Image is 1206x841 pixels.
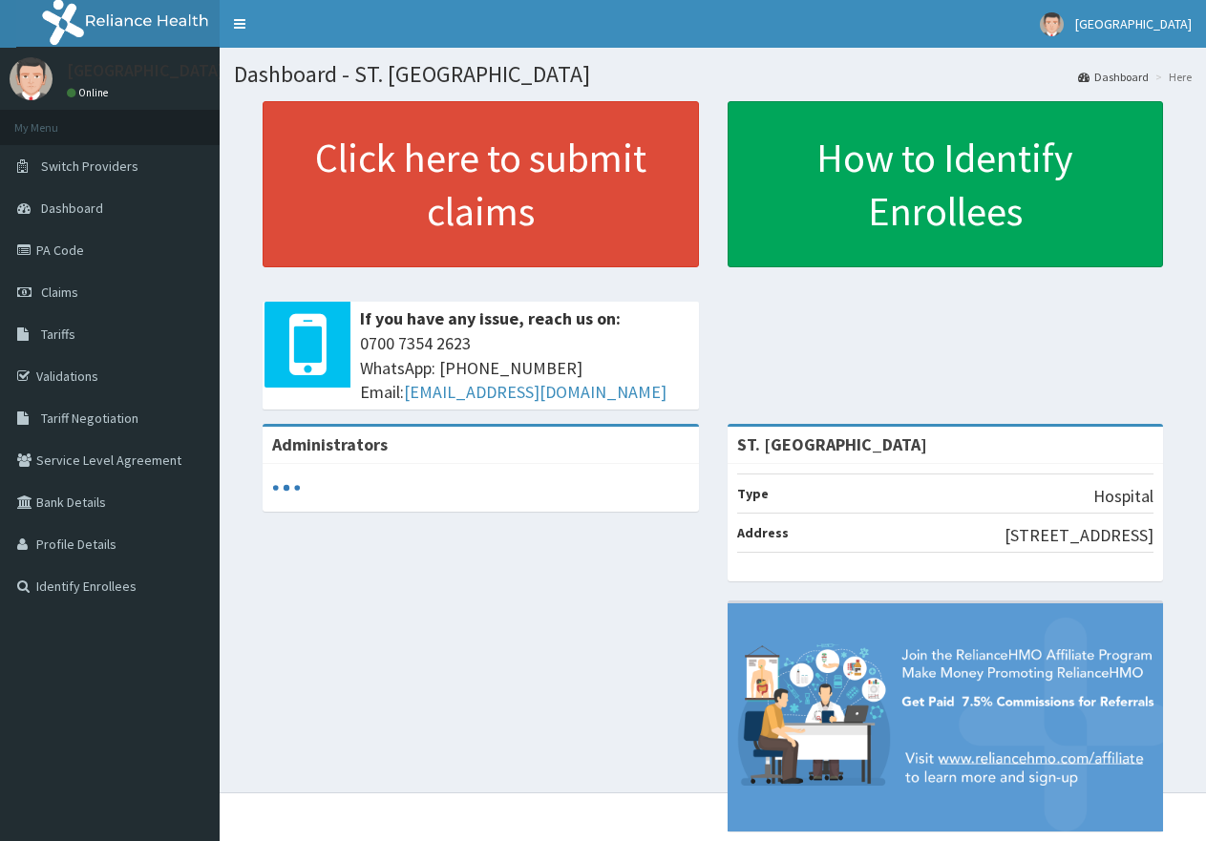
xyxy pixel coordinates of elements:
[272,433,388,455] b: Administrators
[404,381,666,403] a: [EMAIL_ADDRESS][DOMAIN_NAME]
[272,473,301,502] svg: audio-loading
[1040,12,1064,36] img: User Image
[1078,69,1149,85] a: Dashboard
[1093,484,1153,509] p: Hospital
[1151,69,1192,85] li: Here
[737,524,789,541] b: Address
[737,433,927,455] strong: ST. [GEOGRAPHIC_DATA]
[41,326,75,343] span: Tariffs
[360,331,689,405] span: 0700 7354 2623 WhatsApp: [PHONE_NUMBER] Email:
[41,200,103,217] span: Dashboard
[41,158,138,175] span: Switch Providers
[10,57,53,100] img: User Image
[234,62,1192,87] h1: Dashboard - ST. [GEOGRAPHIC_DATA]
[67,62,224,79] p: [GEOGRAPHIC_DATA]
[360,307,621,329] b: If you have any issue, reach us on:
[737,485,769,502] b: Type
[728,603,1164,831] img: provider-team-banner.png
[1005,523,1153,548] p: [STREET_ADDRESS]
[1075,15,1192,32] span: [GEOGRAPHIC_DATA]
[41,410,138,427] span: Tariff Negotiation
[67,86,113,99] a: Online
[263,101,699,267] a: Click here to submit claims
[728,101,1164,267] a: How to Identify Enrollees
[41,284,78,301] span: Claims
